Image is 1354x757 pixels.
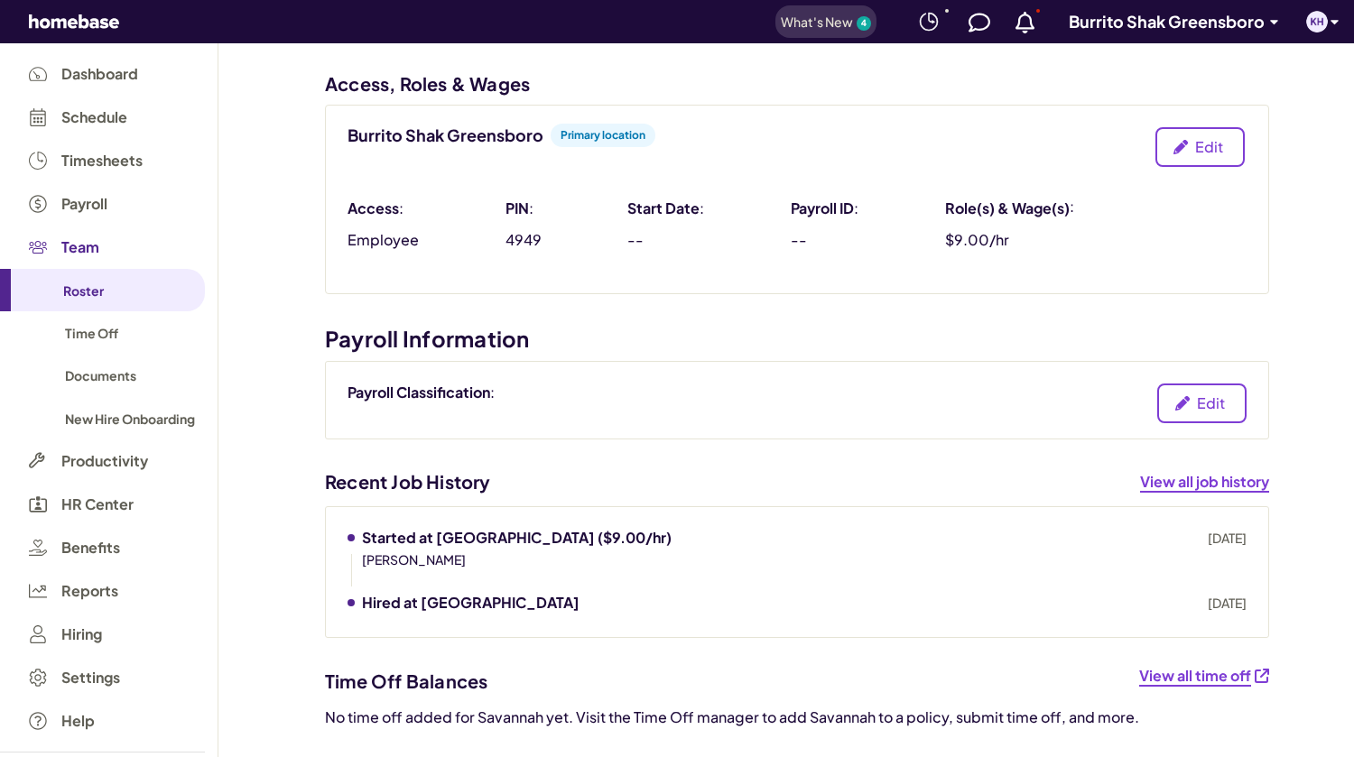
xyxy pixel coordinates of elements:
p: PIN [505,198,529,219]
p: Employee [348,230,505,249]
span: Team [61,239,99,255]
div: : [348,383,572,401]
span: What's New [781,14,853,30]
span: Hired at [GEOGRAPHIC_DATA] [362,593,580,612]
span: Payroll Classification [348,383,490,402]
p: Access [348,198,399,219]
p: No time off added for Savannah yet. Visit the Time Off manager to add Savannah to a policy, submi... [325,706,1269,728]
img: svg+xml;base64,PHN2ZyB4bWxucz0iaHR0cDovL3d3dy53My5vcmcvMjAwMC9zdmciIHdpZHRoPSIyNCIgaGVpZ2h0PSIyNC... [918,11,940,32]
p: Role(s) & Wage(s) [945,198,1070,219]
span: [PERSON_NAME] [362,551,466,568]
span: Payroll [61,196,107,212]
span: Schedule [61,109,127,125]
h2: Payroll Information [325,323,1269,354]
h3: Access, Roles & Wages [325,70,530,97]
div: : [348,198,505,219]
p: Start Date [627,198,700,219]
span: Burrito Shak Greensboro [348,126,543,144]
span: Burrito Shak Greensboro [1069,11,1265,32]
span: Benefits [61,540,120,556]
p: Payroll ID [791,198,854,219]
p: -- [627,230,791,249]
span: Timesheets [61,152,143,169]
div: : [791,198,945,219]
span: [DATE] [1208,530,1247,546]
button: Edit [1155,127,1245,167]
p: Edit [1195,136,1223,158]
span: Hiring [61,626,102,642]
button: Edit [1157,383,1247,423]
span: Dashboard [61,66,138,82]
span: New Hire Onboarding [65,411,195,427]
span: View all time off [1139,667,1251,685]
p: $9.00/hr [945,230,1247,249]
span: Reports [61,583,118,599]
p: Edit [1197,392,1225,414]
svg: Homebase Logo [29,14,119,29]
span: Primary location [551,127,655,143]
div: : [945,198,1247,219]
span: Settings [61,669,120,686]
span: Started at [GEOGRAPHIC_DATA] ($9.00/hr) [362,528,672,547]
button: What's New 4 [775,5,876,38]
span: Documents [65,367,136,383]
p: -- [791,230,945,249]
h3: Time Off Balances [325,668,487,695]
div: : [627,198,791,219]
a: View all time off [1139,667,1269,685]
p: 4949 [505,230,628,249]
span: Time Off [65,325,118,341]
a: View all job history [1140,473,1269,491]
span: [DATE] [1208,595,1247,611]
span: Help [61,713,95,729]
img: avatar [1306,11,1328,32]
span: HR Center [61,496,134,512]
text: 4 [861,17,867,28]
span: Roster [63,282,104,299]
div: Primary location [551,124,655,147]
a: 4 [857,16,871,31]
div: : [505,198,628,219]
h3: Recent Job History [325,468,491,495]
span: Productivity [61,453,148,469]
